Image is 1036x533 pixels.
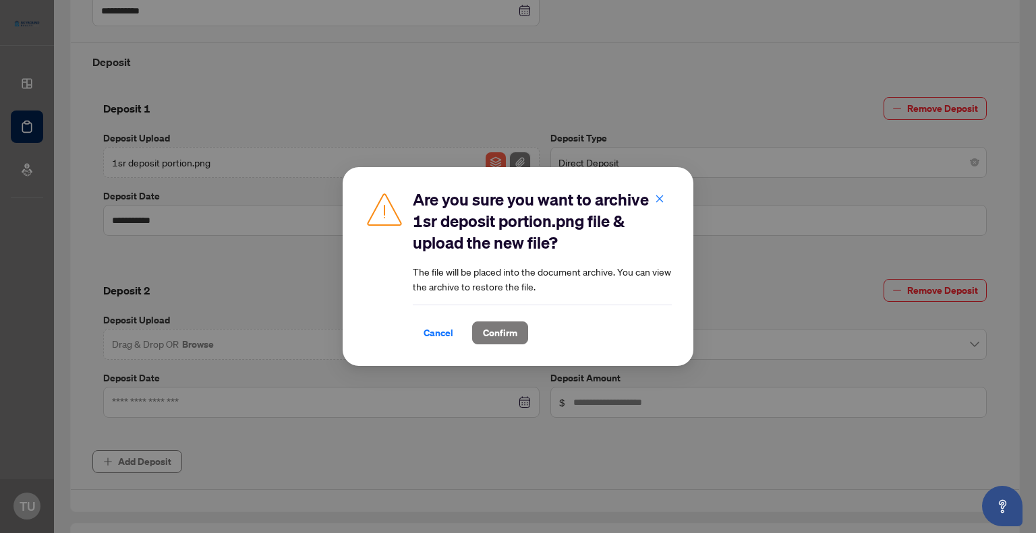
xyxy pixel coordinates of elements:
button: Open asap [982,486,1023,526]
button: Confirm [472,321,528,344]
span: Cancel [424,322,453,344]
img: Caution Icon [364,189,405,229]
button: Cancel [413,321,464,344]
h2: Are you sure you want to archive 1sr deposit portion.png file & upload the new file? [413,189,672,253]
span: Confirm [483,322,517,344]
span: close [655,194,664,203]
div: The file will be placed into the document archive. You can view the archive to restore the file. [413,189,672,344]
